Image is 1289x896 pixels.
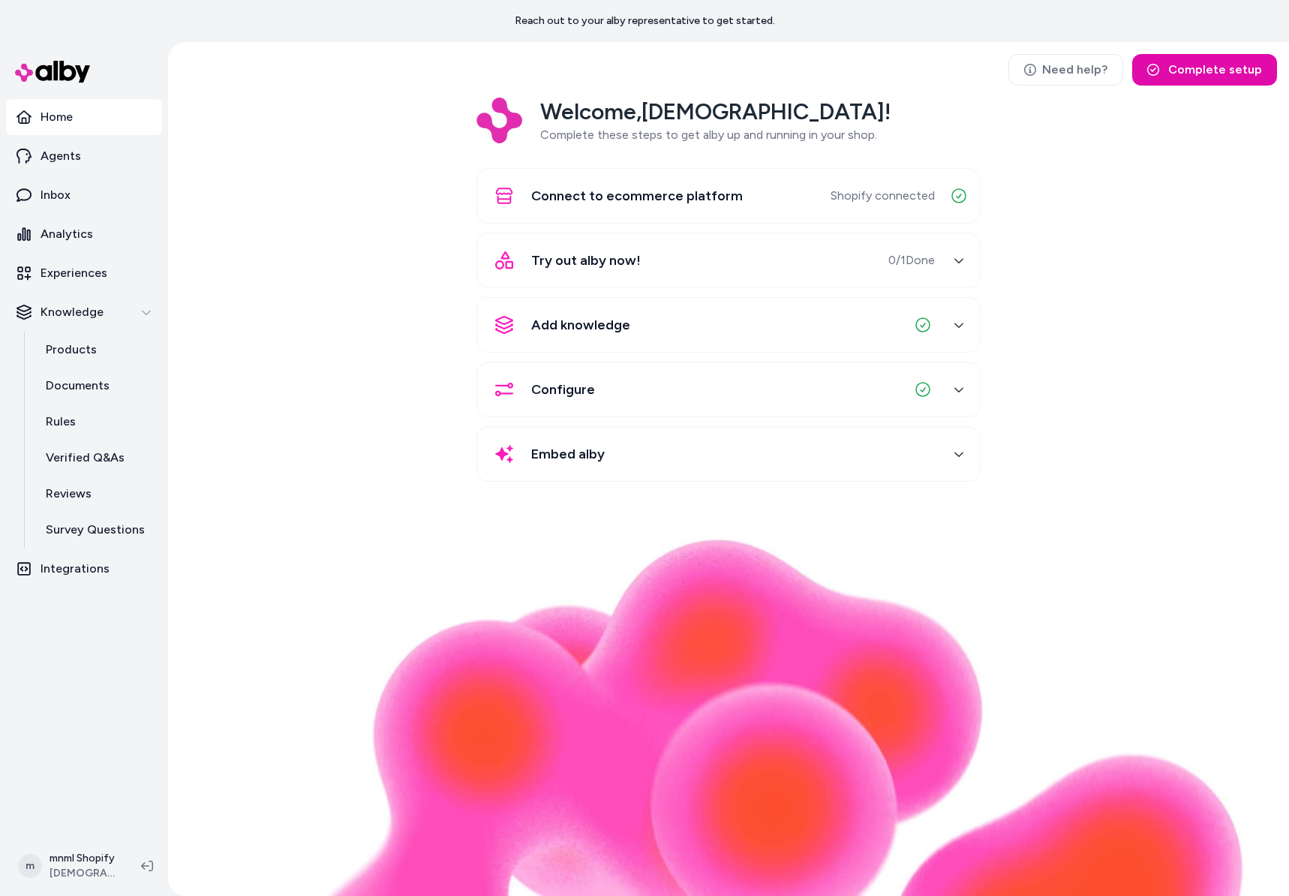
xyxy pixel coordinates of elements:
img: alby Bubble [212,538,1245,896]
p: Survey Questions [46,521,145,539]
a: Need help? [1008,54,1123,86]
span: m [18,854,42,878]
a: Analytics [6,216,162,252]
span: Add knowledge [531,314,630,335]
span: Configure [531,379,595,400]
p: Integrations [41,560,110,578]
img: alby Logo [15,61,90,83]
h2: Welcome, [DEMOGRAPHIC_DATA] ! [540,98,891,126]
a: Home [6,99,162,135]
button: Knowledge [6,294,162,330]
p: Analytics [41,225,93,243]
span: [DEMOGRAPHIC_DATA] [50,866,117,881]
span: 0 / 1 Done [888,251,935,269]
p: Agents [41,147,81,165]
span: Try out alby now! [531,250,641,271]
img: Logo [476,98,522,143]
a: Inbox [6,177,162,213]
button: Complete setup [1132,54,1277,86]
p: Documents [46,377,110,395]
button: Add knowledge [486,307,971,343]
p: Experiences [41,264,107,282]
span: Shopify connected [831,187,935,205]
p: Knowledge [41,303,104,321]
a: Documents [31,368,162,404]
p: Reviews [46,485,92,503]
span: Complete these steps to get alby up and running in your shop. [540,128,877,142]
p: Reach out to your alby representative to get started. [515,14,775,29]
a: Experiences [6,255,162,291]
button: Embed alby [486,436,971,472]
p: mnml Shopify [50,851,117,866]
p: Verified Q&As [46,449,125,467]
p: Inbox [41,186,71,204]
p: Rules [46,413,76,431]
button: Configure [486,371,971,407]
span: Connect to ecommerce platform [531,185,743,206]
button: Connect to ecommerce platformShopify connected [486,178,971,214]
span: Embed alby [531,443,605,465]
a: Products [31,332,162,368]
a: Integrations [6,551,162,587]
a: Reviews [31,476,162,512]
a: Agents [6,138,162,174]
p: Products [46,341,97,359]
button: mmnml Shopify[DEMOGRAPHIC_DATA] [9,842,129,890]
a: Rules [31,404,162,440]
a: Survey Questions [31,512,162,548]
button: Try out alby now!0/1Done [486,242,971,278]
p: Home [41,108,73,126]
a: Verified Q&As [31,440,162,476]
